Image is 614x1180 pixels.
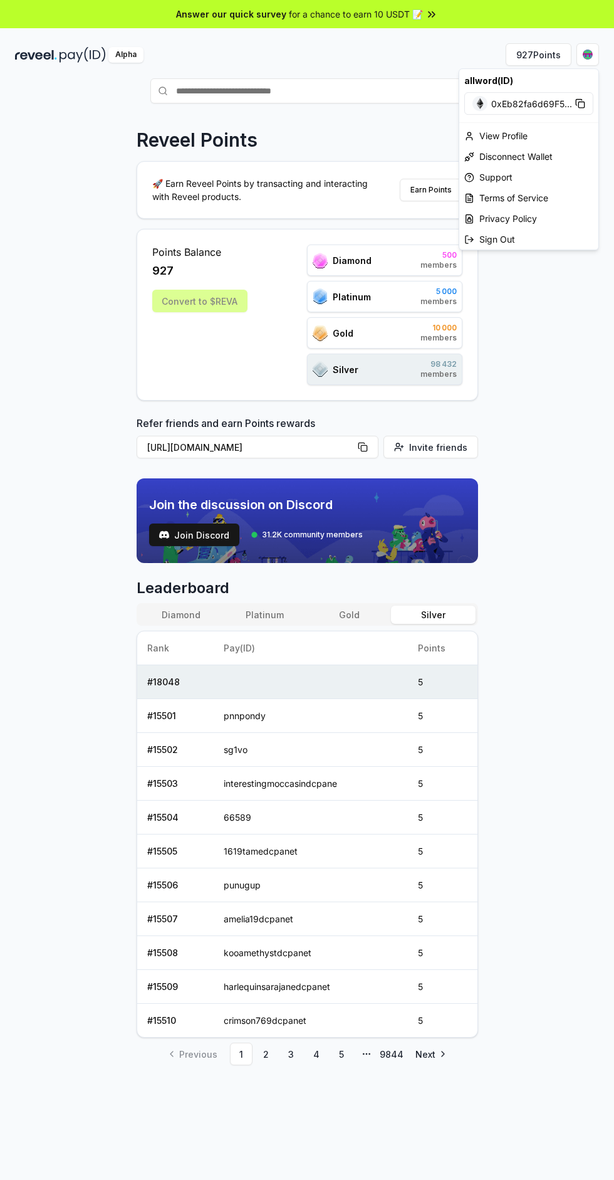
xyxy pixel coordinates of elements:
[459,229,598,250] div: Sign Out
[459,208,598,229] a: Privacy Policy
[459,187,598,208] a: Terms of Service
[459,125,598,146] div: View Profile
[459,69,598,92] div: allword(ID)
[459,167,598,187] a: Support
[472,96,487,111] img: Ethereum
[491,97,572,110] span: 0xEb82fa6d69F5 ...
[459,146,598,167] div: Disconnect Wallet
